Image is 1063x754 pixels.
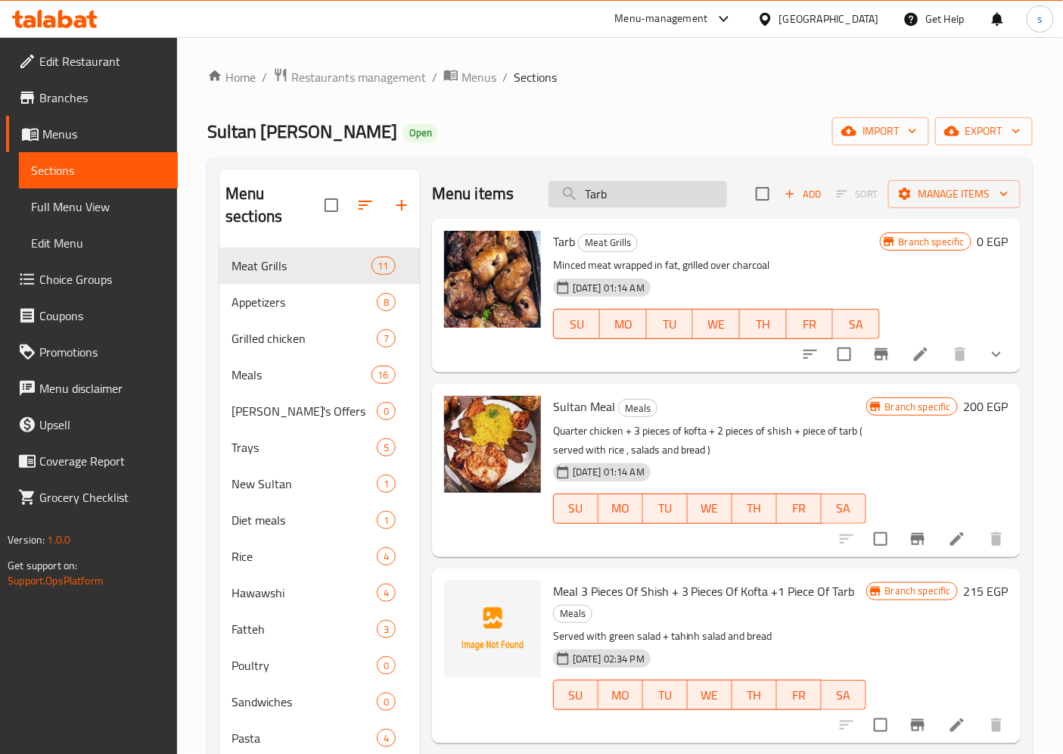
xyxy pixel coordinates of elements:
a: Menus [443,67,496,87]
span: Select section first [827,182,888,206]
div: Open [403,124,438,142]
button: Manage items [888,180,1021,208]
a: Upsell [6,407,178,443]
span: SA [839,313,874,335]
span: Select section [747,178,779,210]
svg: Show Choices [987,345,1005,363]
a: Branches [6,79,178,116]
p: Minced meat wrapped in fat, grilled over charcoal [553,256,880,275]
span: Fatteh [232,620,377,638]
h6: 0 EGP [978,231,1009,252]
span: Sultan Meal [553,395,615,418]
span: SU [560,684,592,706]
span: Branches [39,89,166,107]
span: Diet meals [232,511,377,529]
span: SU [560,497,592,519]
span: Poultry [232,656,377,675]
span: Appetizers [232,293,377,311]
a: Choice Groups [6,261,178,298]
div: Grilled chicken [232,329,377,347]
div: items [377,475,396,493]
span: Choice Groups [39,270,166,288]
button: TU [647,309,694,339]
div: Poultry0 [219,647,420,684]
span: 0 [378,695,395,709]
div: items [377,656,396,675]
div: Rice4 [219,538,420,575]
span: Menu disclaimer [39,379,166,397]
a: Restaurants management [273,67,426,87]
span: Menus [462,68,496,86]
span: MO [605,684,637,706]
div: items [377,438,396,456]
button: FR [777,680,822,710]
div: items [377,293,396,311]
button: SA [833,309,880,339]
a: Menu disclaimer [6,370,178,407]
div: Hawawshi [232,584,377,602]
li: / [432,68,437,86]
button: MO [600,309,647,339]
span: Pasta [232,729,377,747]
h2: Menu sections [225,182,325,228]
span: TU [649,497,682,519]
a: Edit menu item [948,716,966,734]
span: 4 [378,586,395,600]
a: Edit Menu [19,225,178,261]
a: Sections [19,152,178,188]
span: 1 [378,477,395,491]
span: 16 [372,368,395,382]
nav: breadcrumb [207,67,1033,87]
div: Meals [553,605,592,623]
span: Menus [42,125,166,143]
span: Meals [554,605,592,622]
span: Meals [619,400,657,417]
span: 1.0.0 [47,530,70,550]
div: items [371,366,396,384]
div: items [377,693,396,711]
div: Meat Grills [232,257,371,275]
div: Appetizers8 [219,284,420,320]
p: Quarter chicken + 3 pieces of kofta + 2 pieces of shish + piece of tarb ( served with rice , sala... [553,422,866,460]
div: Hawawshi4 [219,575,420,611]
div: New Sultan [232,475,377,493]
div: Trays [232,438,377,456]
span: Coverage Report [39,452,166,470]
span: [PERSON_NAME]'s Offers [232,402,377,420]
span: Edit Restaurant [39,52,166,70]
span: Select to update [865,709,897,741]
span: Rice [232,547,377,565]
button: Add section [384,187,420,223]
div: Meals [618,399,657,417]
span: Tarb [553,230,575,253]
span: 8 [378,295,395,310]
span: import [844,122,917,141]
button: SA [822,494,866,524]
div: Sultan's Offers [232,402,377,420]
span: Get support on: [8,556,77,575]
span: Meat Grills [579,234,637,251]
a: Coverage Report [6,443,178,479]
span: Meals [232,366,371,384]
span: 5 [378,441,395,455]
div: Grilled chicken7 [219,320,420,357]
span: 4 [378,550,395,564]
h2: Menu items [432,182,514,205]
span: Sultan [PERSON_NAME] [207,114,397,148]
li: / [262,68,267,86]
button: Add [779,182,827,206]
div: items [377,329,396,347]
span: [DATE] 01:14 AM [567,465,651,479]
button: Branch-specific-item [900,707,936,743]
span: TU [649,684,682,706]
div: New Sultan1 [219,466,420,502]
div: items [371,257,396,275]
button: FR [787,309,834,339]
button: SU [553,680,598,710]
button: SA [822,680,866,710]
